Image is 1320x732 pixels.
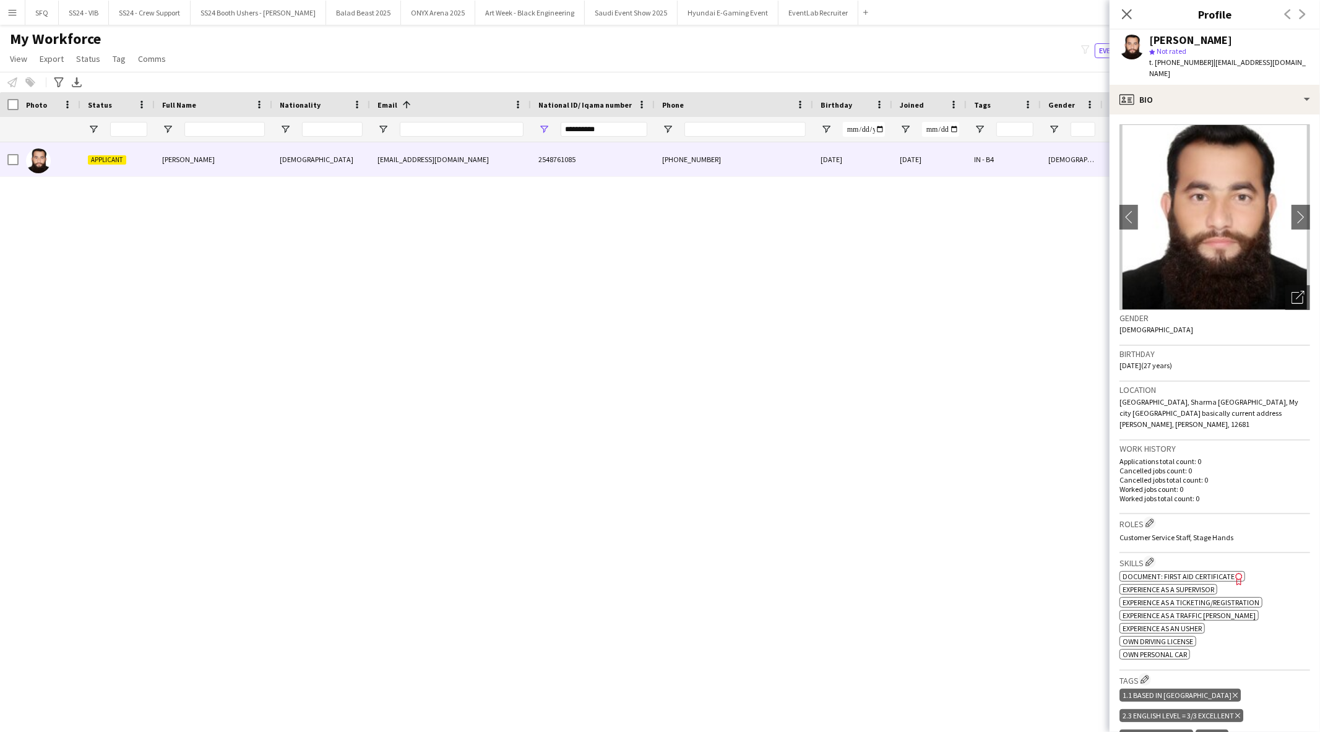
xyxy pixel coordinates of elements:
span: Export [40,53,64,64]
button: Everyone8,223 [1095,43,1157,58]
span: View [10,53,27,64]
button: Saudi Event Show 2025 [585,1,678,25]
p: Worked jobs count: 0 [1119,484,1310,494]
h3: Roles [1119,517,1310,530]
h3: Skills [1119,556,1310,569]
span: My Workforce [10,30,101,48]
p: Applications total count: 0 [1119,457,1310,466]
div: [PERSON_NAME] [1149,35,1232,46]
button: SS24 - VIB [59,1,109,25]
span: Birthday [821,100,852,110]
span: Tag [113,53,126,64]
a: View [5,51,32,67]
p: Worked jobs total count: 0 [1119,494,1310,503]
button: SS24 Booth Ushers - [PERSON_NAME] [191,1,326,25]
span: [DATE] (27 years) [1119,361,1172,370]
span: Own Driving License [1123,637,1193,646]
div: [DEMOGRAPHIC_DATA] [272,142,370,176]
button: Open Filter Menu [1048,124,1059,135]
div: IN - B4 [967,142,1041,176]
button: Open Filter Menu [974,124,985,135]
span: Not rated [1157,46,1186,56]
button: Hyundai E-Gaming Event [678,1,779,25]
input: Joined Filter Input [922,122,959,137]
div: [DEMOGRAPHIC_DATA] [1041,142,1103,176]
h3: Tags [1119,673,1310,686]
button: Open Filter Menu [538,124,550,135]
span: Own Personal Car [1123,650,1187,659]
div: [EMAIL_ADDRESS][DOMAIN_NAME] [370,142,531,176]
button: ONYX Arena 2025 [401,1,475,25]
input: Gender Filter Input [1071,122,1095,137]
button: EventLab Recruiter [779,1,858,25]
button: Open Filter Menu [280,124,291,135]
span: Experience as a Supervisor [1123,585,1214,594]
span: Comms [138,53,166,64]
button: SS24 - Crew Support [109,1,191,25]
h3: Work history [1119,443,1310,454]
span: | [EMAIL_ADDRESS][DOMAIN_NAME] [1149,58,1306,78]
input: Tags Filter Input [996,122,1033,137]
h3: Profile [1110,6,1320,22]
div: Bio [1110,85,1320,114]
span: Joined [900,100,924,110]
span: Experience as an Usher [1123,624,1202,633]
input: Birthday Filter Input [843,122,885,137]
div: [PHONE_NUMBER] [655,142,813,176]
div: [DATE] [813,142,892,176]
button: Art Week - Black Engineering [475,1,585,25]
span: National ID/ Iqama number [538,100,632,110]
a: Status [71,51,105,67]
button: Open Filter Menu [662,124,673,135]
span: [GEOGRAPHIC_DATA], Sharma [GEOGRAPHIC_DATA], My city [GEOGRAPHIC_DATA] basically current address ... [1119,397,1298,429]
span: 2548761085 [538,155,576,164]
span: Experience as a Traffic [PERSON_NAME] [1123,611,1256,620]
span: Experience as a Ticketing/Registration [1123,598,1259,607]
button: Open Filter Menu [88,124,99,135]
app-action-btn: Export XLSX [69,75,84,90]
button: Open Filter Menu [821,124,832,135]
input: Status Filter Input [110,122,147,137]
p: Cancelled jobs count: 0 [1119,466,1310,475]
span: Nationality [280,100,321,110]
img: Crew avatar or photo [1119,124,1310,310]
span: Tags [974,100,991,110]
div: 2.3 English Level = 3/3 Excellent [1119,709,1243,722]
input: Full Name Filter Input [184,122,265,137]
div: 1.1 Based in [GEOGRAPHIC_DATA] [1119,689,1241,702]
span: [PERSON_NAME] [162,155,215,164]
span: Applicant [88,155,126,165]
div: Riyadh manfoha [1103,142,1177,176]
div: Open photos pop-in [1285,285,1310,310]
button: Open Filter Menu [377,124,389,135]
app-action-btn: Advanced filters [51,75,66,90]
span: Email [377,100,397,110]
h3: Gender [1119,312,1310,324]
input: National ID/ Iqama number Filter Input [561,122,647,137]
span: Customer Service Staff, Stage Hands [1119,533,1233,542]
input: Phone Filter Input [684,122,806,137]
img: Izhar Khan [26,149,51,173]
span: Phone [662,100,684,110]
h3: Birthday [1119,348,1310,360]
button: SFQ [25,1,59,25]
span: Full Name [162,100,196,110]
span: Status [76,53,100,64]
span: Document: First Aid Certificate [1123,572,1235,581]
input: Email Filter Input [400,122,524,137]
span: Photo [26,100,47,110]
button: Open Filter Menu [900,124,911,135]
span: [DEMOGRAPHIC_DATA] [1119,325,1193,334]
span: Status [88,100,112,110]
a: Tag [108,51,131,67]
a: Export [35,51,69,67]
div: [DATE] [892,142,967,176]
span: Gender [1048,100,1075,110]
h3: Location [1119,384,1310,395]
button: Balad Beast 2025 [326,1,401,25]
a: Comms [133,51,171,67]
input: Nationality Filter Input [302,122,363,137]
button: Open Filter Menu [162,124,173,135]
span: t. [PHONE_NUMBER] [1149,58,1214,67]
p: Cancelled jobs total count: 0 [1119,475,1310,484]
